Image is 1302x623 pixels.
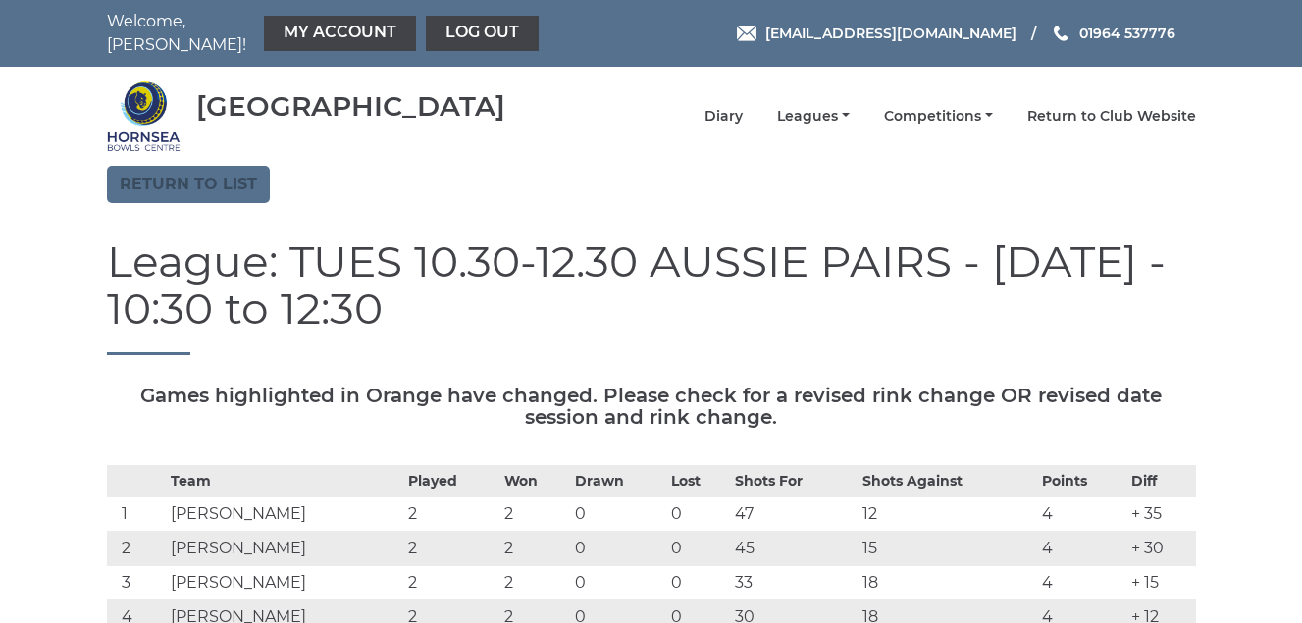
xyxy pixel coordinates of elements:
[166,531,403,565] td: [PERSON_NAME]
[858,565,1037,599] td: 18
[166,496,403,531] td: [PERSON_NAME]
[196,91,505,122] div: [GEOGRAPHIC_DATA]
[737,26,756,41] img: Email
[403,465,499,496] th: Played
[666,496,730,531] td: 0
[730,496,857,531] td: 47
[1079,25,1175,42] span: 01964 537776
[570,496,666,531] td: 0
[704,107,743,126] a: Diary
[264,16,416,51] a: My Account
[730,531,857,565] td: 45
[403,496,499,531] td: 2
[570,565,666,599] td: 0
[107,531,166,565] td: 2
[166,565,403,599] td: [PERSON_NAME]
[1037,496,1127,531] td: 4
[730,465,857,496] th: Shots For
[1037,565,1127,599] td: 4
[1126,565,1195,599] td: + 15
[570,465,666,496] th: Drawn
[666,465,730,496] th: Lost
[107,166,270,203] a: Return to list
[107,496,166,531] td: 1
[403,531,499,565] td: 2
[858,496,1037,531] td: 12
[426,16,539,51] a: Log out
[570,531,666,565] td: 0
[1027,107,1196,126] a: Return to Club Website
[1126,531,1195,565] td: + 30
[107,10,544,57] nav: Welcome, [PERSON_NAME]!
[403,565,499,599] td: 2
[1051,23,1175,44] a: Phone us 01964 537776
[1126,465,1195,496] th: Diff
[1037,465,1127,496] th: Points
[107,79,181,153] img: Hornsea Bowls Centre
[1054,26,1068,41] img: Phone us
[107,385,1196,428] h5: Games highlighted in Orange have changed. Please check for a revised rink change OR revised date ...
[1126,496,1195,531] td: + 35
[499,496,570,531] td: 2
[1037,531,1127,565] td: 4
[107,237,1196,355] h1: League: TUES 10.30-12.30 AUSSIE PAIRS - [DATE] - 10:30 to 12:30
[884,107,993,126] a: Competitions
[730,565,857,599] td: 33
[666,531,730,565] td: 0
[499,531,570,565] td: 2
[166,465,403,496] th: Team
[499,565,570,599] td: 2
[777,107,850,126] a: Leagues
[107,565,166,599] td: 3
[737,23,1016,44] a: Email [EMAIL_ADDRESS][DOMAIN_NAME]
[858,531,1037,565] td: 15
[858,465,1037,496] th: Shots Against
[499,465,570,496] th: Won
[666,565,730,599] td: 0
[765,25,1016,42] span: [EMAIL_ADDRESS][DOMAIN_NAME]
